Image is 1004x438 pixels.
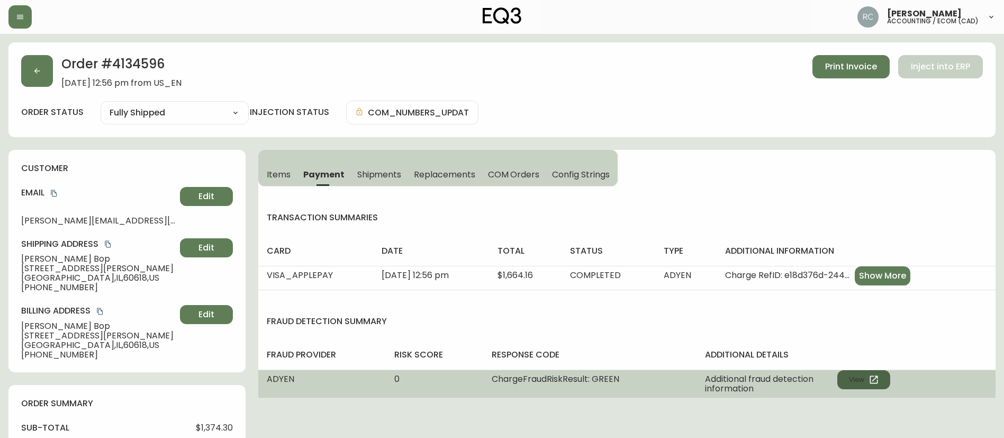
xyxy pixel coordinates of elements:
span: COMPLETED [570,269,621,281]
h4: injection status [250,106,329,118]
span: Show More [859,270,906,282]
span: Payment [303,169,345,180]
span: 0 [394,373,400,385]
span: Edit [198,242,214,254]
h4: fraud detection summary [258,316,996,327]
span: [STREET_ADDRESS][PERSON_NAME] [21,331,176,341]
span: Shipments [357,169,402,180]
img: logo [483,7,522,24]
h4: response code [492,349,689,361]
button: copy [49,188,59,199]
span: [PERSON_NAME] Bop [21,254,176,264]
span: Charge RefID: e18d376d-244d-45e1-814d-b27aec8113ec [725,271,851,280]
h4: transaction summaries [258,212,996,224]
span: Edit [198,191,214,202]
h4: status [570,245,647,257]
h4: type [664,245,708,257]
span: ADYEN [267,373,294,385]
h4: additional details [705,349,987,361]
span: [STREET_ADDRESS][PERSON_NAME] [21,264,176,273]
h4: Billing Address [21,305,176,317]
h5: accounting / ecom (cad) [887,18,979,24]
span: [PERSON_NAME][EMAIL_ADDRESS][DOMAIN_NAME] [21,216,176,226]
span: [DATE] 12:56 pm from US_EN [61,78,182,88]
h4: total [498,245,553,257]
button: Print Invoice [812,55,890,78]
span: ADYEN [664,269,691,281]
button: copy [95,306,105,317]
button: copy [103,239,113,249]
span: [PHONE_NUMBER] [21,350,176,360]
span: Config Strings [552,169,609,180]
span: [PHONE_NUMBER] [21,283,176,292]
h4: Email [21,187,176,199]
h4: card [267,245,365,257]
span: [DATE] 12:56 pm [382,269,449,281]
span: Replacements [414,169,475,180]
h4: sub-total [21,422,69,434]
img: f4ba4e02bd060be8f1386e3ca455bd0e [857,6,879,28]
label: order status [21,106,84,118]
button: View [837,370,890,389]
span: Edit [198,309,214,320]
span: [PERSON_NAME] Bop [21,321,176,331]
button: Show More [855,266,910,285]
h4: fraud provider [267,349,377,361]
h2: Order # 4134596 [61,55,182,78]
h4: date [382,245,481,257]
span: COM Orders [488,169,540,180]
span: VISA_APPLEPAY [267,269,333,281]
h4: order summary [21,398,233,409]
h4: risk score [394,349,474,361]
span: [GEOGRAPHIC_DATA] , IL , 60618 , US [21,341,176,350]
button: Edit [180,187,233,206]
button: Edit [180,305,233,324]
button: Edit [180,238,233,257]
span: $1,374.30 [196,423,233,433]
span: [GEOGRAPHIC_DATA] , IL , 60618 , US [21,273,176,283]
span: [PERSON_NAME] [887,10,962,18]
h4: Shipping Address [21,238,176,250]
h4: additional information [725,245,987,257]
span: $1,664.16 [498,269,533,281]
span: Print Invoice [825,61,877,73]
span: Items [267,169,291,180]
span: Additional fraud detection information [705,374,837,394]
h4: customer [21,163,233,174]
span: ChargeFraudRiskResult: GREEN [492,373,619,385]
